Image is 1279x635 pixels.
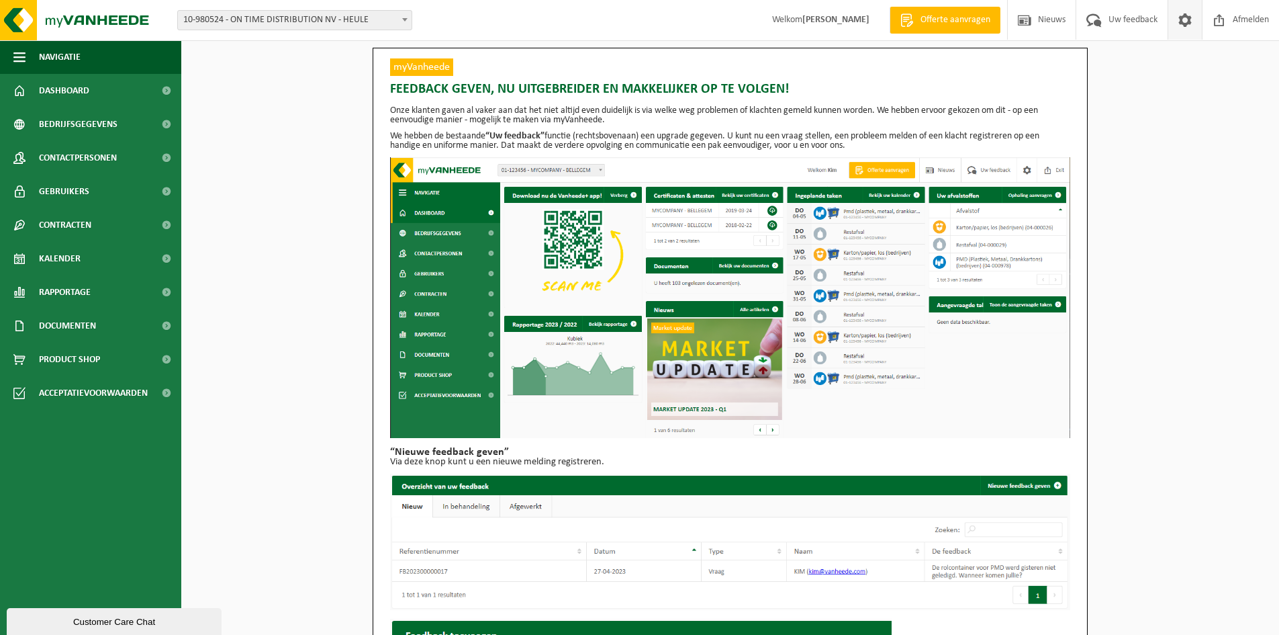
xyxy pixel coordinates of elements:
[485,131,544,141] b: “Uw feedback”
[39,376,148,410] span: Acceptatievoorwaarden
[39,343,100,376] span: Product Shop
[39,175,89,208] span: Gebruikers
[39,276,91,309] span: Rapportage
[39,208,91,242] span: Contracten
[39,108,117,141] span: Bedrijfsgegevens
[390,79,790,99] span: Feedback geven, nu uitgebreider en makkelijker op te volgen!
[39,74,89,108] span: Dashboard
[390,447,1070,458] h2: “Nieuwe feedback geven”
[178,11,412,30] span: 10-980524 - ON TIME DISTRIBUTION NV - HEULE
[177,10,412,30] span: 10-980524 - ON TIME DISTRIBUTION NV - HEULE
[39,40,81,74] span: Navigatie
[39,309,96,343] span: Documenten
[390,105,1038,125] span: Onze klanten gaven al vaker aan dat het niet altijd even duidelijk is via welke weg problemen of ...
[39,141,117,175] span: Contactpersonen
[390,457,604,467] span: Via deze knop kunt u een nieuwe melding registreren.
[7,605,224,635] iframe: chat widget
[802,15,869,25] strong: [PERSON_NAME]
[390,131,1039,151] span: We hebben de bestaande functie (rechtsbovenaan) een upgrade gegeven. U kunt nu een vraag stellen,...
[39,242,81,276] span: Kalender
[390,58,453,76] span: myVanheede
[890,7,1000,34] a: Offerte aanvragen
[917,13,994,27] span: Offerte aanvragen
